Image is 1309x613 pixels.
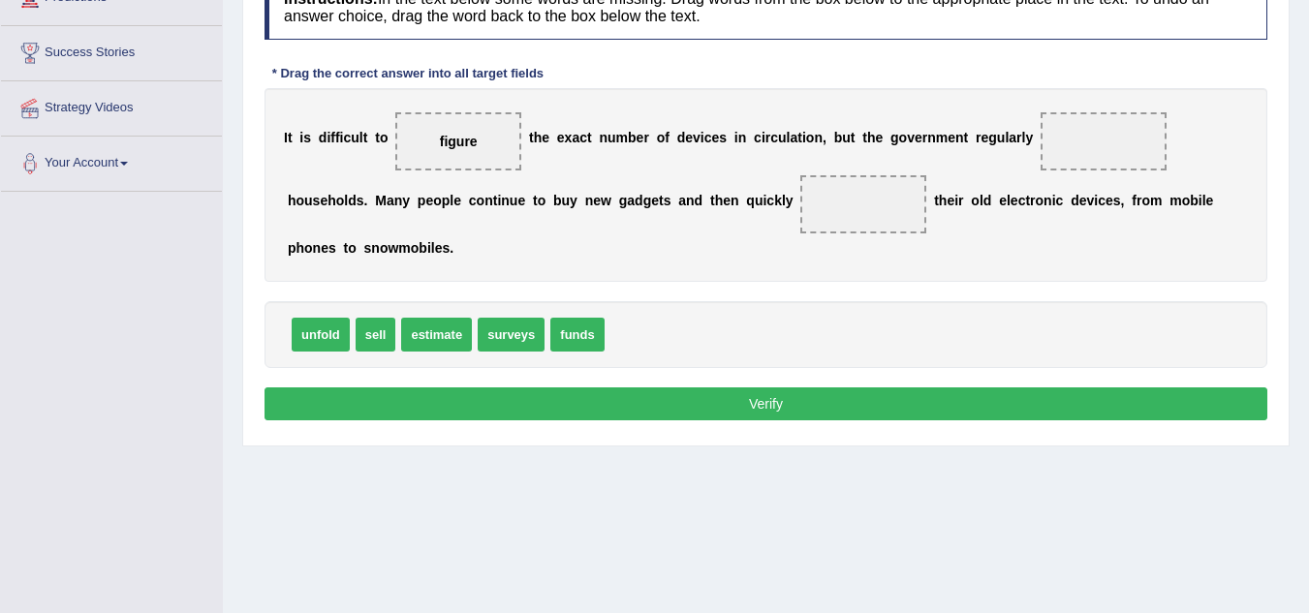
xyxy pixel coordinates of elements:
[746,193,755,208] b: q
[1025,193,1030,208] b: t
[288,240,296,256] b: p
[628,130,637,145] b: b
[1071,193,1079,208] b: d
[1182,193,1191,208] b: o
[313,193,321,208] b: s
[510,193,518,208] b: u
[1079,193,1087,208] b: e
[1025,130,1033,145] b: y
[734,130,738,145] b: i
[402,193,410,208] b: y
[754,130,762,145] b: c
[616,130,628,145] b: m
[948,130,955,145] b: e
[380,240,389,256] b: o
[453,193,461,208] b: e
[619,193,628,208] b: g
[534,130,543,145] b: h
[1206,193,1214,208] b: e
[1087,193,1095,208] b: v
[608,130,616,145] b: u
[593,193,601,208] b: e
[954,193,958,208] b: i
[401,318,472,352] span: estimate
[1094,193,1098,208] b: i
[296,193,304,208] b: o
[529,130,534,145] b: t
[587,130,592,145] b: t
[790,130,797,145] b: a
[1022,130,1026,145] b: l
[1018,193,1026,208] b: c
[947,193,954,208] b: e
[907,130,915,145] b: v
[762,130,765,145] b: i
[565,130,573,145] b: x
[442,193,451,208] b: p
[890,130,899,145] b: g
[1150,193,1162,208] b: m
[435,240,443,256] b: e
[704,130,712,145] b: c
[288,130,293,145] b: t
[678,193,686,208] b: a
[321,240,328,256] b: e
[1044,193,1052,208] b: n
[715,193,724,208] b: h
[394,193,403,208] b: n
[738,130,747,145] b: n
[802,130,806,145] b: i
[711,130,719,145] b: e
[553,193,562,208] b: b
[936,130,948,145] b: m
[288,193,296,208] b: h
[971,193,980,208] b: o
[359,130,363,145] b: l
[327,193,336,208] b: h
[997,130,1006,145] b: u
[834,130,843,145] b: b
[1052,193,1056,208] b: i
[351,130,359,145] b: u
[981,130,988,145] b: e
[363,130,368,145] b: t
[643,130,648,145] b: r
[980,193,983,208] b: l
[710,193,715,208] b: t
[1141,193,1150,208] b: o
[542,130,549,145] b: e
[964,130,969,145] b: t
[766,193,774,208] b: c
[1056,193,1064,208] b: c
[1041,112,1167,170] span: Drop target
[659,193,664,208] b: t
[304,240,313,256] b: o
[425,193,433,208] b: e
[387,193,394,208] b: a
[851,130,856,145] b: t
[1137,193,1141,208] b: r
[411,240,420,256] b: o
[469,193,477,208] b: c
[371,240,380,256] b: n
[418,193,426,208] b: p
[800,175,926,233] span: Drop target
[778,130,787,145] b: u
[786,193,794,208] b: y
[433,193,442,208] b: o
[635,193,643,208] b: d
[320,193,327,208] b: e
[1009,130,1016,145] b: a
[1,81,222,130] a: Strategy Videos
[686,193,695,208] b: n
[823,130,826,145] b: ,
[637,130,644,145] b: e
[562,193,571,208] b: u
[774,193,782,208] b: k
[344,240,349,256] b: t
[922,130,927,145] b: r
[1,26,222,75] a: Success Stories
[443,240,451,256] b: s
[765,130,770,145] b: r
[440,134,478,149] span: figure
